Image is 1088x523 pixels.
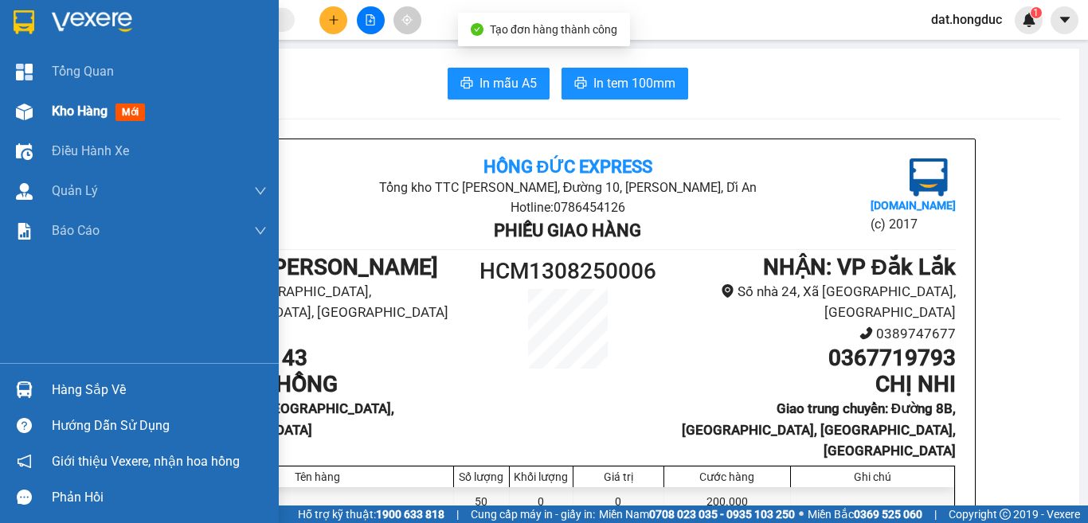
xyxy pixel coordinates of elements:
[16,381,33,398] img: warehouse-icon
[593,73,675,93] span: In tem 100mm
[376,508,444,521] strong: 1900 633 818
[16,183,33,200] img: warehouse-icon
[254,185,267,197] span: down
[460,76,473,92] span: printer
[180,400,394,438] b: Lấy hàng : An [GEOGRAPHIC_DATA], [GEOGRAPHIC_DATA]
[799,511,804,517] span: ⚪️
[151,102,298,122] b: Phiếu giao hàng
[795,470,950,483] div: Ghi chú
[471,254,665,289] h1: HCM1308250006
[365,14,376,25] span: file-add
[471,505,595,523] span: Cung cấp máy in - giấy in:
[573,487,664,523] div: 0
[393,6,421,34] button: aim
[16,103,33,120] img: warehouse-icon
[854,508,922,521] strong: 0369 525 060
[763,254,956,280] b: NHẬN : VP Đắk Lắk
[88,39,362,79] li: Tổng kho TTC [PERSON_NAME], Đường 10, [PERSON_NAME], Dĩ An
[682,400,956,459] b: Giao trung chuyển: Đường 8B, [GEOGRAPHIC_DATA], [GEOGRAPHIC_DATA], [GEOGRAPHIC_DATA]
[52,141,129,161] span: Điều hành xe
[309,178,826,197] li: Tổng kho TTC [PERSON_NAME], Đường 10, [PERSON_NAME], Dĩ An
[14,10,34,34] img: logo-vxr
[1033,7,1039,18] span: 1
[401,14,413,25] span: aim
[721,284,734,298] span: environment
[1031,7,1042,18] sup: 1
[182,487,454,523] div: SỌT NHỰA
[328,14,339,25] span: plus
[52,486,267,509] div: Phản hồi
[649,508,795,521] strong: 0708 023 035 - 0935 103 250
[254,224,267,237] span: down
[88,79,362,99] li: Hotline: 0786454126
[52,221,100,240] span: Báo cáo
[490,23,617,36] span: Tạo đơn hàng thành công
[456,505,459,523] span: |
[1022,13,1036,27] img: icon-new-feature
[664,487,791,523] div: 200.000
[871,199,956,212] b: [DOMAIN_NAME]
[454,487,510,523] div: 50
[140,18,310,38] b: Hồng Đức Express
[1000,509,1011,520] span: copyright
[180,323,471,345] li: 0786454126
[599,505,795,523] span: Miền Nam
[665,281,956,323] li: Số nhà 24, Xã [GEOGRAPHIC_DATA], [GEOGRAPHIC_DATA]
[665,323,956,345] li: 0389747677
[309,197,826,217] li: Hotline: 0786454126
[1058,13,1072,27] span: caret-down
[52,451,240,471] span: Giới thiệu Vexere, nhận hoa hồng
[494,221,641,240] b: Phiếu giao hàng
[115,103,145,121] span: mới
[52,414,267,438] div: Hướng dẫn sử dụng
[808,505,922,523] span: Miền Bắc
[577,470,659,483] div: Giá trị
[180,371,471,398] h1: CTY THU HỒNG
[471,23,483,36] span: check-circle
[52,378,267,402] div: Hàng sắp về
[180,281,471,323] li: Số 88, [GEOGRAPHIC_DATA], [GEOGRAPHIC_DATA], [GEOGRAPHIC_DATA]
[52,61,114,81] span: Tổng Quan
[17,454,32,469] span: notification
[52,103,108,119] span: Kho hàng
[479,73,537,93] span: In mẫu A5
[186,470,449,483] div: Tên hàng
[180,345,471,372] h1: 0903609143
[448,68,550,100] button: printerIn mẫu A5
[510,487,573,523] div: 0
[180,254,438,280] b: GỬI : VP [PERSON_NAME]
[483,157,653,177] b: Hồng Đức Express
[668,470,786,483] div: Cước hàng
[859,326,873,340] span: phone
[458,470,505,483] div: Số lượng
[934,505,937,523] span: |
[918,10,1015,29] span: dat.hongduc
[16,64,33,80] img: dashboard-icon
[910,158,948,197] img: logo.jpg
[574,76,587,92] span: printer
[20,20,100,100] img: logo.jpg
[52,181,98,201] span: Quản Lý
[17,490,32,505] span: message
[319,6,347,34] button: plus
[16,223,33,240] img: solution-icon
[871,214,956,234] li: (c) 2017
[1051,6,1078,34] button: caret-down
[562,68,688,100] button: printerIn tem 100mm
[665,345,956,372] h1: 0367719793
[514,470,569,483] div: Khối lượng
[298,505,444,523] span: Hỗ trợ kỹ thuật:
[17,418,32,433] span: question-circle
[16,143,33,160] img: warehouse-icon
[665,371,956,398] h1: CHỊ NHI
[357,6,385,34] button: file-add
